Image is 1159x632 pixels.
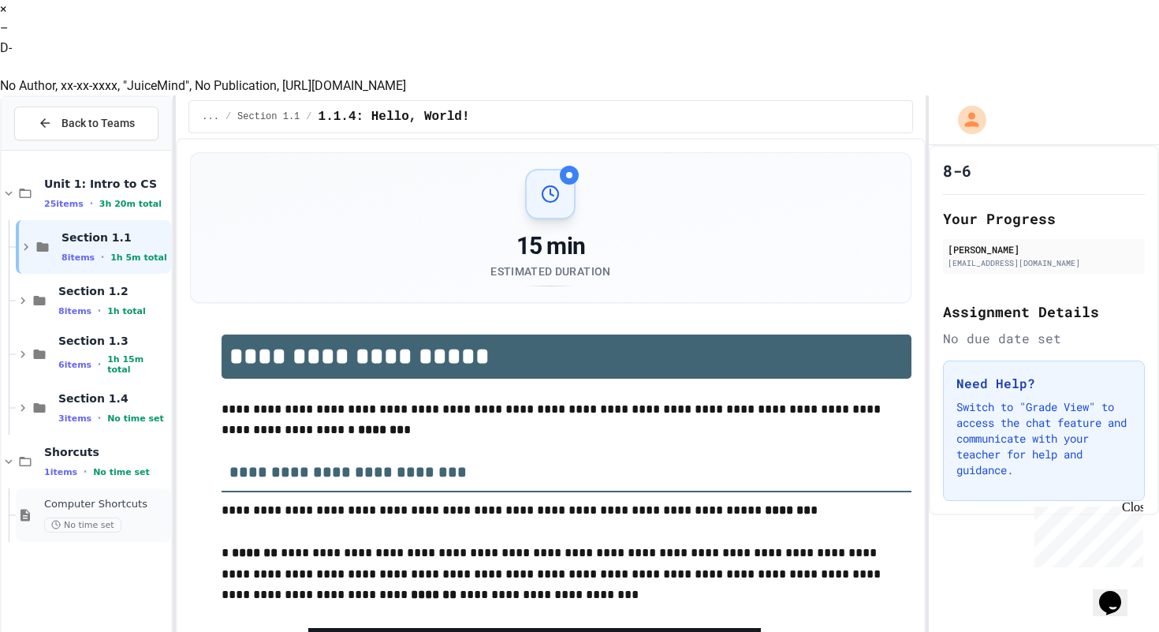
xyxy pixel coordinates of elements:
[490,264,610,279] div: Estimated Duration
[44,466,77,477] span: 1 items
[943,208,1145,230] h2: Your Progress
[319,107,470,126] span: 1.1.4: Hello, World!
[44,518,121,533] span: No time set
[90,197,93,210] span: •
[84,466,87,478] span: •
[943,301,1145,323] h2: Assignment Details
[99,198,162,208] span: 3h 20m total
[44,498,168,511] span: Computer Shortcuts
[98,305,101,317] span: •
[107,305,146,316] span: 1h total
[58,333,168,347] span: Section 1.3
[101,251,104,264] span: •
[941,102,990,138] div: My Account
[1093,569,1143,616] iframe: chat widget
[98,358,101,371] span: •
[58,391,168,406] span: Section 1.4
[943,329,1145,348] div: No due date set
[943,159,971,181] h1: 8-6
[58,284,168,298] span: Section 1.2
[1028,500,1143,567] iframe: chat widget
[956,374,1131,393] h3: Need Help?
[6,6,109,100] div: Chat with us now!Close
[107,413,164,423] span: No time set
[237,110,300,123] span: Section 1.1
[110,252,167,262] span: 1h 5m total
[93,466,150,477] span: No time set
[14,107,158,140] button: Back to Teams
[225,110,231,123] span: /
[107,354,168,375] span: 1h 15m total
[956,399,1131,478] p: Switch to "Grade View" to access the chat feature and communicate with your teacher for help and ...
[948,257,1140,269] div: [EMAIL_ADDRESS][DOMAIN_NAME]
[58,359,91,369] span: 6 items
[44,177,168,191] span: Unit 1: Intro to CS
[61,230,168,245] span: Section 1.1
[306,110,311,123] span: /
[61,115,135,132] span: Back to Teams
[98,412,101,424] span: •
[58,413,91,423] span: 3 items
[58,305,91,316] span: 8 items
[44,445,168,459] span: Shorcuts
[61,252,95,262] span: 8 items
[948,242,1140,256] div: [PERSON_NAME]
[202,110,219,123] span: ...
[490,232,610,260] div: 15 min
[44,198,84,208] span: 25 items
